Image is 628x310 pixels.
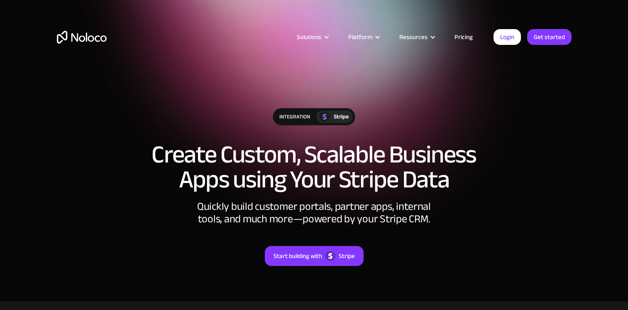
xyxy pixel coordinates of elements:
div: Stripe [334,112,349,121]
div: Resources [399,32,428,42]
div: integration [273,108,316,125]
div: Resources [389,32,444,42]
div: Platform [348,32,372,42]
a: Get started [527,29,572,45]
div: Stripe [339,251,355,261]
a: Start building withStripe [265,246,364,266]
a: home [57,31,107,44]
a: Pricing [444,32,483,42]
div: Solutions [286,32,338,42]
a: Login [494,29,521,45]
h1: Create Custom, Scalable Business Apps using Your Stripe Data [57,142,572,192]
div: Start building with [274,251,322,261]
div: Quickly build customer portals, partner apps, internal tools, and much more—powered by your Strip... [190,200,439,225]
div: Solutions [297,32,321,42]
div: Platform [338,32,389,42]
